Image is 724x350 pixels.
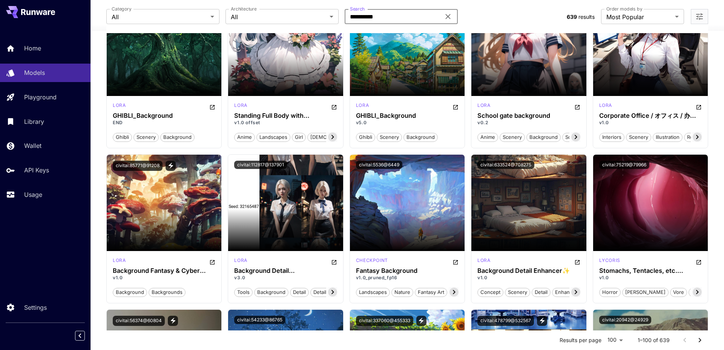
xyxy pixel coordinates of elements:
button: nature [391,287,413,297]
p: v3.0 [234,274,337,281]
label: Search [350,6,365,12]
p: v1.0 [599,274,702,281]
button: detail [532,287,551,297]
button: civitai:478799@532567 [477,316,534,326]
p: Wallet [24,141,41,150]
span: anime [235,134,255,141]
h3: GHIBLI_Background [113,112,215,119]
div: Background Fantasy & Cyber Punk [113,267,215,274]
button: civitai:20942@24929 [599,316,651,324]
p: lora [113,257,126,264]
div: Pony [477,257,490,266]
button: Open more filters [695,12,704,21]
span: landscapes [257,134,290,141]
button: background [113,287,147,297]
div: SD 1.5 [356,102,369,111]
span: scenery [626,134,651,141]
button: girl [292,132,306,142]
p: v1.0 [113,274,215,281]
button: scenery [133,132,159,142]
button: Open in CivitAI [452,102,459,111]
div: SD 1.5 [477,102,490,111]
button: Open in CivitAI [696,257,702,266]
p: lora [477,102,490,109]
button: fantasy art [415,287,447,297]
button: View trigger words [416,316,426,326]
span: illustration [653,134,682,141]
span: tools [235,289,252,296]
div: Standing Full Body with Background Style LoRA (带背景立绘/背景付き立ち絵) [234,112,337,119]
div: Stomachs, Tentacles, etc. Background [599,267,702,274]
p: lora [113,102,126,109]
span: details [311,289,331,296]
span: ghibli [356,134,375,141]
button: Open in CivitAI [209,102,215,111]
button: Open in CivitAI [696,102,702,111]
button: Collapse sidebar [75,331,85,341]
span: ghibli [113,134,132,141]
div: Collapse sidebar [81,329,90,342]
button: civitai:633524@708275 [477,161,534,169]
p: END [113,119,215,126]
p: lycoris [599,257,620,264]
span: detail [290,289,308,296]
p: v0.2 [477,119,580,126]
h3: Standing Full Body with Background Style [PERSON_NAME] (带背景立绘/背景付き立ち絵) [234,112,337,119]
button: background [526,132,561,142]
button: vore [670,287,687,297]
span: background [113,289,147,296]
button: civitai:56374@60804 [113,316,165,326]
button: illustration [653,132,683,142]
span: concept [478,289,503,296]
p: Results per page [560,336,601,344]
span: [PERSON_NAME] [623,289,668,296]
button: Open in CivitAI [574,102,580,111]
span: enhancer [552,289,580,296]
span: Most Popular [606,12,672,21]
button: school [562,132,584,142]
button: horror [599,287,621,297]
h3: GHIBLI_Background [356,112,459,119]
div: SD 1.5 [599,102,612,111]
button: backgrounds [149,287,186,297]
span: fantasy art [415,289,447,296]
p: lora [234,102,247,109]
p: lora [599,102,612,109]
span: groteseque [689,289,722,296]
span: All [112,12,207,21]
label: Architecture [231,6,256,12]
h3: Fantasy Background [356,267,459,274]
h3: Corporate Office / オフィス / 办公室 [Background] [599,112,702,119]
p: Home [24,44,41,53]
button: detail [290,287,309,297]
button: civitai:85771@91208 [113,161,163,171]
button: civitai:75219@79966 [599,161,649,169]
button: concept [477,287,503,297]
p: lora [234,257,247,264]
button: Open in CivitAI [331,102,337,111]
button: anime [477,132,498,142]
span: scenery [505,289,530,296]
span: scenery [377,134,402,141]
button: landscapes [356,287,390,297]
p: v1.0_pruned_fp16 [356,274,459,281]
span: background [255,289,288,296]
button: landscapes [256,132,290,142]
div: SD 1.5 [234,102,247,111]
span: vore [670,289,687,296]
button: View trigger words [168,316,178,326]
p: 1–100 of 639 [638,336,670,344]
p: v5.0 [356,119,459,126]
div: SD 1.5 [356,257,388,266]
h3: School gate background [477,112,580,119]
div: SD 1.5 [113,257,126,266]
div: SD 1.5 [599,257,620,266]
span: scenery [134,134,158,141]
button: Go to next page [692,333,707,348]
button: View trigger words [537,316,547,326]
p: v1.0 [477,274,580,281]
p: lora [477,257,490,264]
span: background [527,134,560,141]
